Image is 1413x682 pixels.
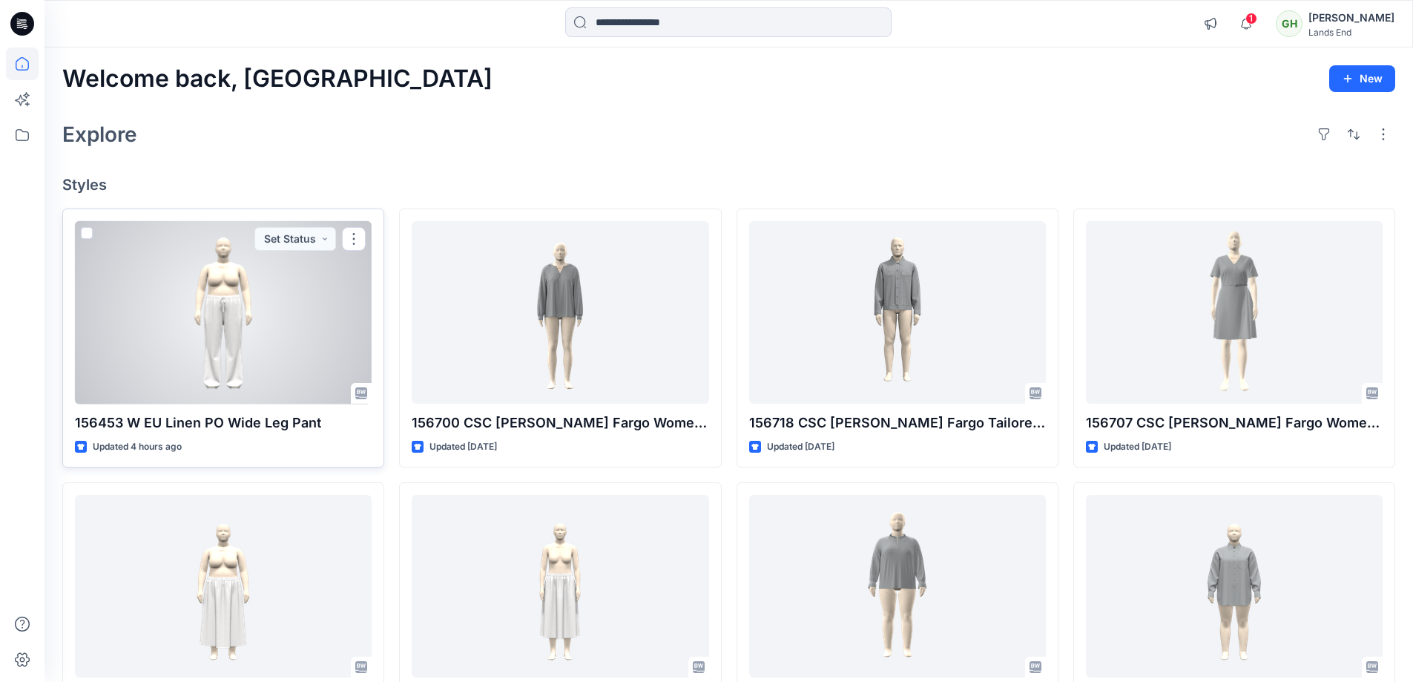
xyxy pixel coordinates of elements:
a: 156517 Womens EU Linen PO Midi Skirt Plus [75,495,372,678]
p: Updated [DATE] [767,439,834,455]
button: New [1329,65,1395,92]
h2: Explore [62,122,137,146]
a: 156718 CSC Wells Fargo Tailored Utility Jacket_DEVELOPMENT [749,221,1046,404]
a: 155781X CS Wm Crepe LS Convertible Ruffle Collar Blouse_REV1 [749,495,1046,678]
span: 1 [1245,13,1257,24]
p: 156718 CSC [PERSON_NAME] Fargo Tailored Utility Jacket_DEVELOPMENT [749,413,1046,433]
div: GH [1276,10,1302,37]
a: 156707 CSC Wells Fargo Women's Tailored Wrap Dress-Fit [1086,221,1383,404]
p: Updated 4 hours ago [93,439,182,455]
p: 156700 CSC [PERSON_NAME] Fargo Women's Topstitched V-Neck Blouse_DEVELOPMENT [412,413,708,433]
a: 156453 W EU Linen PO Wide Leg Pant [75,221,372,404]
p: Updated [DATE] [429,439,497,455]
p: Updated [DATE] [1104,439,1171,455]
div: [PERSON_NAME] [1308,9,1394,27]
p: 156453 W EU Linen PO Wide Leg Pant [75,413,372,433]
h4: Styles [62,176,1395,194]
div: Lands End [1308,27,1394,38]
p: 156707 CSC [PERSON_NAME] Fargo Women's Tailored Wrap Dress-Fit [1086,413,1383,433]
a: 156700 CSC Wells Fargo Women's Topstitched V-Neck Blouse_DEVELOPMENT [412,221,708,404]
h2: Welcome back, [GEOGRAPHIC_DATA] [62,65,493,93]
a: 156517 Womens EU Linen PO Midi Skirt [412,495,708,678]
a: 556657X_REV3 [1086,495,1383,678]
